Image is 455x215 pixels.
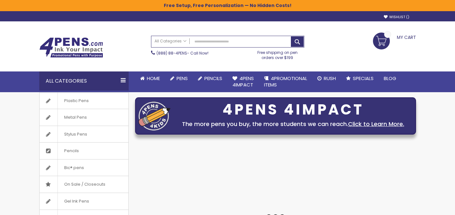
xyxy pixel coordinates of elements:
[40,126,128,143] a: Stylus Pens
[57,143,85,159] span: Pencils
[40,193,128,210] a: Gel Ink Pens
[57,176,112,193] span: On Sale / Closeouts
[40,109,128,126] a: Metal Pens
[57,193,95,210] span: Gel Ink Pens
[264,75,307,88] span: 4PROMOTIONAL ITEMS
[348,120,404,128] a: Click to Learn More.
[147,75,160,82] span: Home
[40,159,128,176] a: Bic® pens
[384,75,396,82] span: Blog
[165,71,193,85] a: Pens
[341,71,379,85] a: Specials
[39,71,129,91] div: All Categories
[57,109,93,126] span: Metal Pens
[227,71,259,92] a: 4Pens4impact
[155,39,186,44] span: All Categories
[40,93,128,109] a: Plastic Pens
[251,48,304,60] div: Free shipping on pen orders over $199
[39,37,103,58] img: 4Pens Custom Pens and Promotional Products
[40,143,128,159] a: Pencils
[204,75,222,82] span: Pencils
[232,75,254,88] span: 4Pens 4impact
[40,176,128,193] a: On Sale / Closeouts
[384,15,409,19] a: Wishlist
[324,75,336,82] span: Rush
[135,71,165,85] a: Home
[57,126,94,143] span: Stylus Pens
[151,36,190,47] a: All Categories
[156,50,187,56] a: (888) 88-4PENS
[259,71,312,92] a: 4PROMOTIONALITEMS
[193,71,227,85] a: Pencils
[174,120,413,129] div: The more pens you buy, the more students we can reach.
[57,159,90,176] span: Bic® pens
[177,75,188,82] span: Pens
[139,101,171,130] img: four_pen_logo.png
[57,93,95,109] span: Plastic Pens
[312,71,341,85] a: Rush
[379,71,401,85] a: Blog
[353,75,374,82] span: Specials
[174,103,413,116] div: 4PENS 4IMPACT
[156,50,209,56] span: - Call Now!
